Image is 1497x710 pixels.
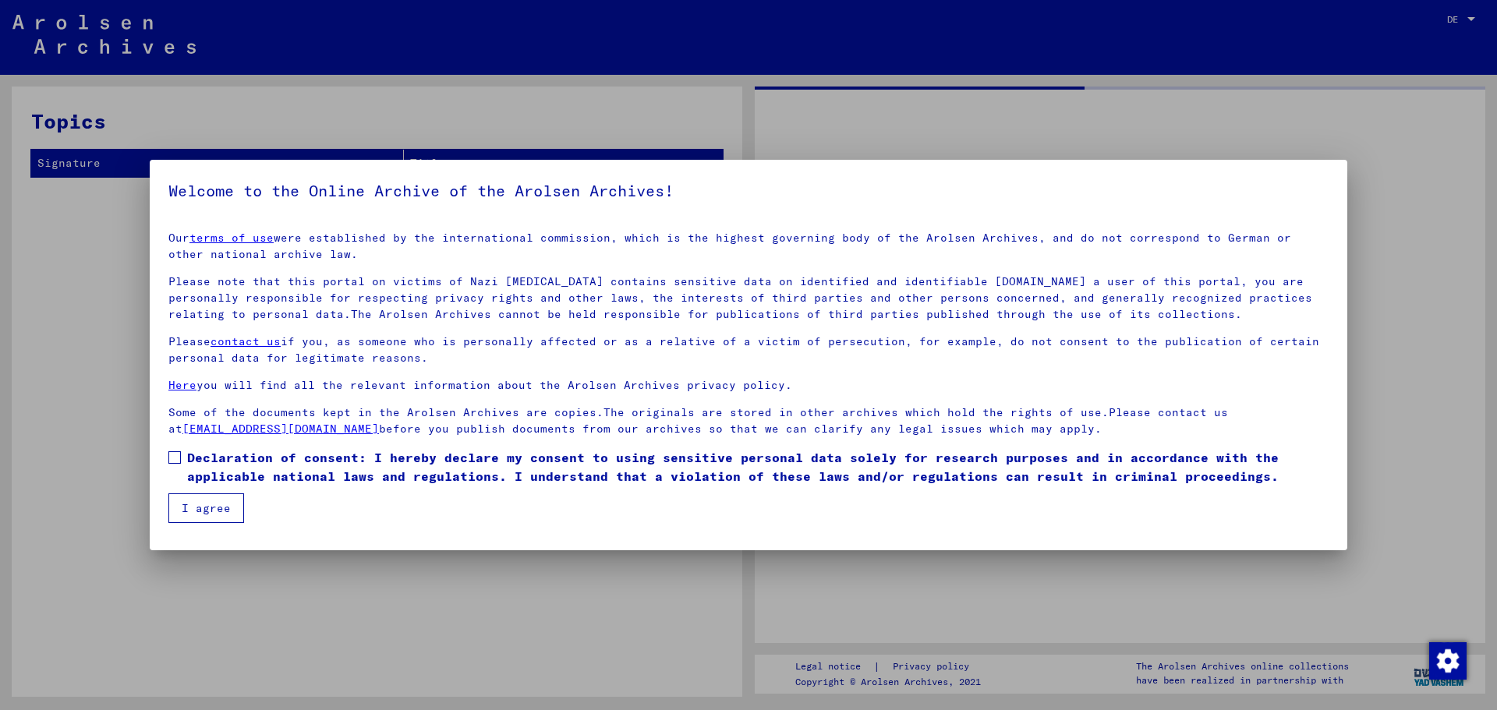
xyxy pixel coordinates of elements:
a: terms of use [189,231,274,245]
p: Please if you, as someone who is personally affected or as a relative of a victim of persecution,... [168,334,1329,366]
a: [EMAIL_ADDRESS][DOMAIN_NAME] [182,422,379,436]
span: Declaration of consent: I hereby declare my consent to using sensitive personal data solely for r... [187,448,1329,486]
a: Here [168,378,196,392]
button: I agree [168,493,244,523]
a: contact us [211,334,281,348]
p: Please note that this portal on victims of Nazi [MEDICAL_DATA] contains sensitive data on identif... [168,274,1329,323]
h5: Welcome to the Online Archive of the Arolsen Archives! [168,178,1329,203]
p: Some of the documents kept in the Arolsen Archives are copies.The originals are stored in other a... [168,404,1329,437]
img: Change consent [1429,642,1467,680]
p: Our were established by the international commission, which is the highest governing body of the ... [168,230,1329,263]
p: you will find all the relevant information about the Arolsen Archives privacy policy. [168,377,1329,394]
